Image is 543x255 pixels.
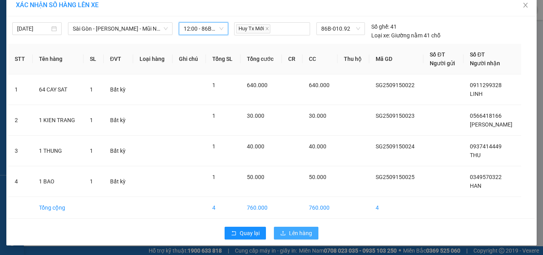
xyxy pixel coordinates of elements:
th: Ghi chú [173,44,206,74]
img: logo.jpg [86,10,105,29]
span: 0911299328 [470,82,502,88]
th: SL [83,44,103,74]
span: LINH [470,91,483,97]
div: 41 [371,22,397,31]
span: [PERSON_NAME] [470,121,512,128]
b: [PERSON_NAME] [10,51,45,89]
span: 12:00 - 86B-010.92 [184,23,223,35]
td: 2 [8,105,33,136]
span: SG2509150022 [376,82,415,88]
span: XÁC NHẬN SỐ HÀNG LÊN XE [16,1,99,9]
th: Mã GD [369,44,423,74]
span: down [163,26,168,31]
th: CC [303,44,337,74]
button: rollbackQuay lại [225,227,266,239]
span: close [265,27,269,31]
span: 50.000 [309,174,326,180]
span: Số ĐT [470,51,485,58]
span: SG2509150025 [376,174,415,180]
span: Người gửi [430,60,455,66]
span: 1 [90,148,93,154]
span: Số ghế: [371,22,389,31]
th: Tên hàng [33,44,84,74]
span: close [522,2,529,8]
span: 0937414449 [470,143,502,150]
span: Người nhận [470,60,500,66]
span: 40.000 [247,143,264,150]
span: THU [470,152,481,158]
span: SG2509150024 [376,143,415,150]
span: 50.000 [247,174,264,180]
span: Huy Tx Mới [236,24,270,33]
span: SG2509150023 [376,113,415,119]
span: 30.000 [247,113,264,119]
input: 15/09/2025 [17,24,50,33]
b: [DOMAIN_NAME] [67,30,109,37]
td: 760.000 [240,197,282,219]
span: 1 [90,178,93,185]
td: 4 [8,166,33,197]
th: STT [8,44,33,74]
span: Loại xe: [371,31,390,40]
td: 760.000 [303,197,337,219]
span: 86B-010.92 [321,23,360,35]
span: 1 [212,174,215,180]
span: 40.000 [309,143,326,150]
td: 64 CAY SAT [33,74,84,105]
span: 1 [90,117,93,123]
span: 1 [90,86,93,93]
span: Lên hàng [289,229,312,237]
span: Số ĐT [430,51,445,58]
td: Bất kỳ [104,105,133,136]
span: 0349570322 [470,174,502,180]
td: 1 THUNG [33,136,84,166]
td: 3 [8,136,33,166]
th: ĐVT [104,44,133,74]
span: rollback [231,230,237,237]
td: 1 KIEN TRANG [33,105,84,136]
span: 0566418166 [470,113,502,119]
button: uploadLên hàng [274,227,318,239]
td: Bất kỳ [104,136,133,166]
span: Sài Gòn - Phan Thiết - Mũi Né (CT Km42) [73,23,168,35]
th: Tổng SL [206,44,240,74]
th: CR [282,44,303,74]
span: 30.000 [309,113,326,119]
td: 4 [206,197,240,219]
th: Tổng cước [240,44,282,74]
li: (c) 2017 [67,38,109,48]
span: 1 [212,143,215,150]
span: 640.000 [309,82,330,88]
div: Giường nằm 41 chỗ [371,31,440,40]
span: 1 [212,113,215,119]
th: Thu hộ [337,44,370,74]
th: Loại hàng [133,44,173,74]
td: 1 BAO [33,166,84,197]
td: Tổng cộng [33,197,84,219]
span: upload [280,230,286,237]
span: 1 [212,82,215,88]
span: 640.000 [247,82,268,88]
td: Bất kỳ [104,166,133,197]
td: 4 [369,197,423,219]
b: BIÊN NHẬN GỬI HÀNG HÓA [51,12,76,76]
span: HAN [470,183,481,189]
span: Quay lại [240,229,260,237]
td: 1 [8,74,33,105]
td: Bất kỳ [104,74,133,105]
